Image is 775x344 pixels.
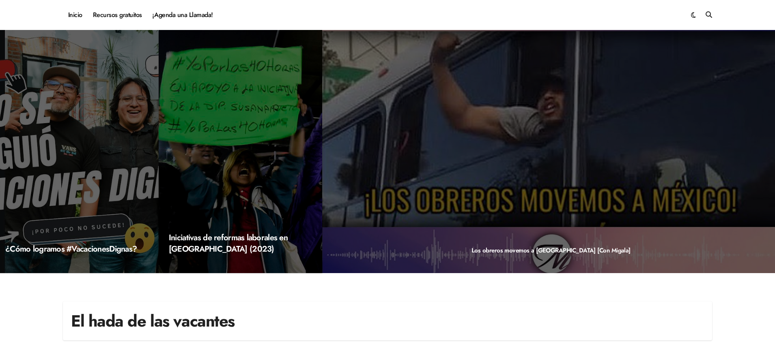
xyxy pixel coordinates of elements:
h1: El hada de las vacantes [71,310,235,332]
a: Los obreros movemos a [GEOGRAPHIC_DATA] [Con Migala] [471,246,631,255]
a: Recursos gratuitos [88,4,147,26]
a: Iniciativas de reformas laborales en [GEOGRAPHIC_DATA] (2023) [169,232,288,255]
a: ¡Agenda una Llamada! [147,4,218,26]
a: Inicio [63,4,88,26]
a: ¿Cómo logramos #VacacionesDignas? [5,243,137,255]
